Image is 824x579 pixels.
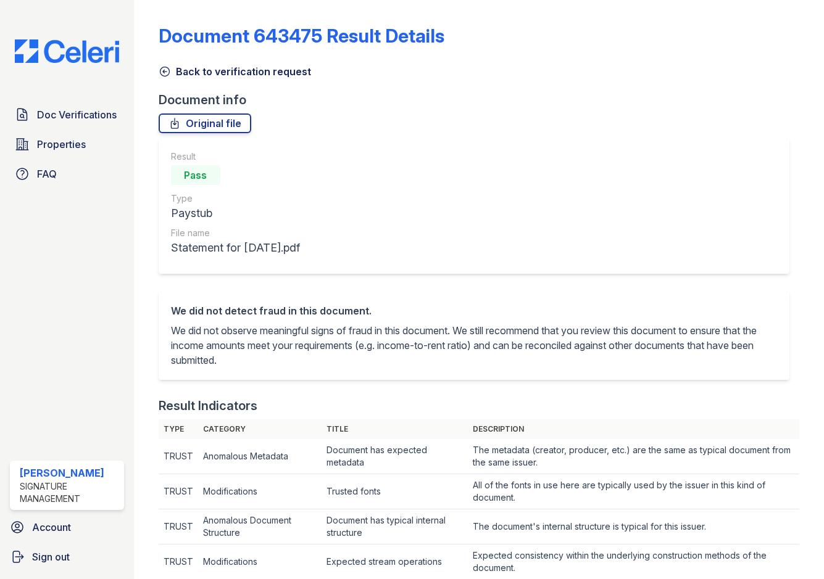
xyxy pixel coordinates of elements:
th: Type [159,419,198,439]
td: Document has expected metadata [322,439,467,474]
span: Account [32,520,71,535]
td: Anomalous Document Structure [198,509,322,544]
div: Statement for [DATE].pdf [171,239,300,257]
th: Category [198,419,322,439]
th: Title [322,419,467,439]
div: Paystub [171,205,300,222]
a: Back to verification request [159,64,311,79]
td: Anomalous Metadata [198,439,322,474]
td: TRUST [159,509,198,544]
div: File name [171,227,300,239]
a: Account [5,515,129,540]
div: Result Indicators [159,397,257,414]
td: Document has typical internal structure [322,509,467,544]
img: CE_Logo_Blue-a8612792a0a2168367f1c8372b55b34899dd931a85d93a1a3d3e32e68fde9ad4.png [5,39,129,63]
div: We did not detect fraud in this document. [171,303,777,318]
div: Pass [171,165,220,185]
a: Sign out [5,544,129,569]
td: The metadata (creator, producer, etc.) are the same as typical document from the same issuer. [468,439,800,474]
span: FAQ [37,166,57,181]
a: Original file [159,113,251,133]
a: Doc Verifications [10,102,124,127]
td: The document's internal structure is typical for this issuer. [468,509,800,544]
div: Document info [159,91,799,109]
div: Type [171,192,300,205]
td: Trusted fonts [322,474,467,509]
span: Sign out [32,549,70,564]
td: Modifications [198,474,322,509]
td: All of the fonts in use here are typically used by the issuer in this kind of document. [468,474,800,509]
a: Properties [10,132,124,157]
p: We did not observe meaningful signs of fraud in this document. We still recommend that you review... [171,323,777,368]
div: Signature Management [20,480,119,505]
td: TRUST [159,474,198,509]
span: Properties [37,137,86,152]
div: [PERSON_NAME] [20,466,119,480]
td: TRUST [159,439,198,474]
th: Description [468,419,800,439]
a: Document 643475 Result Details [159,25,444,47]
div: Result [171,150,300,163]
a: FAQ [10,162,124,186]
span: Doc Verifications [37,107,117,122]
